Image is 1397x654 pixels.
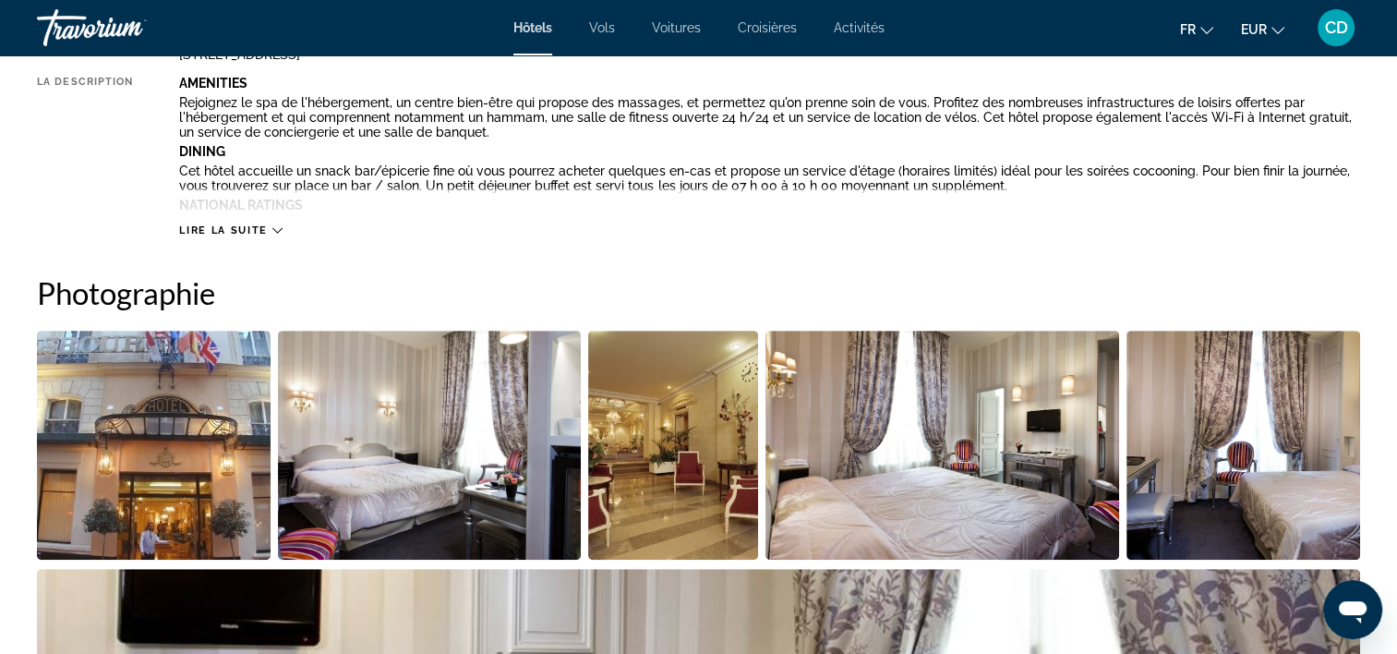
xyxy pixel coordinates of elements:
[1180,16,1213,42] button: Change language
[765,330,1119,561] button: Open full-screen image slider
[37,330,271,561] button: Open full-screen image slider
[513,20,552,35] a: Hôtels
[1241,16,1284,42] button: Change currency
[37,274,1360,311] h2: Photographie
[834,20,885,35] a: Activités
[652,20,701,35] a: Voitures
[1325,18,1348,37] span: CD
[37,76,133,214] div: La description
[37,4,222,52] a: Travorium
[589,20,615,35] a: Vols
[1323,580,1382,639] iframe: Bouton de lancement de la fenêtre de messagerie
[179,224,282,237] button: Lire la suite
[179,144,225,159] b: Dining
[179,95,1360,139] p: Rejoignez le spa de l'hébergement, un centre bien-être qui propose des massages, et permettez qu'...
[1180,22,1196,37] span: fr
[179,76,247,91] b: Amenities
[588,330,757,561] button: Open full-screen image slider
[1312,8,1360,47] button: User Menu
[179,163,1360,193] p: Cet hôtel accueille un snack bar/épicerie fine où vous pourrez acheter quelques en-cas et propose...
[1126,330,1360,561] button: Open full-screen image slider
[1241,22,1267,37] span: EUR
[278,330,581,561] button: Open full-screen image slider
[179,224,267,236] span: Lire la suite
[738,20,797,35] a: Croisières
